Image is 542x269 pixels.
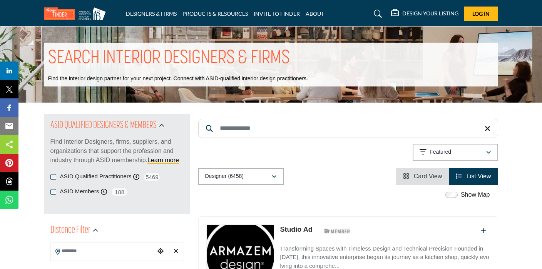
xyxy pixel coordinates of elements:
img: Site Logo [44,7,110,20]
div: Clear search location [170,243,182,260]
button: Log In [464,7,498,21]
a: View List [456,173,491,179]
h2: Distance Filter [50,224,90,237]
li: Card View [396,168,449,185]
h1: SEARCH INTERIOR DESIGNERS & FIRMS [48,46,290,70]
h2: ASID QUALIFIED DESIGNERS & MEMBERS [50,119,157,133]
span: Card View [414,173,442,179]
p: Find Interior Designers, firms, suppliers, and organizations that support the profession and indu... [50,137,184,165]
span: Log In [472,10,490,17]
p: Find the interior design partner for your next project. Connect with ASID-qualified interior desi... [48,75,308,83]
button: Designer (6458) [198,168,284,185]
a: Search [366,8,387,20]
label: ASID Qualified Practitioners [60,172,132,181]
li: List View [449,168,498,185]
a: Studio Ad [280,226,312,233]
a: DESIGNERS & FIRMS [126,10,177,17]
a: Add To List [481,227,486,234]
input: Search Location [51,244,155,259]
input: ASID Qualified Practitioners checkbox [50,174,56,180]
span: List View [467,173,491,179]
span: 5469 [143,172,161,182]
input: ASID Members checkbox [50,189,56,195]
div: DESIGN YOUR LISTING [391,9,458,18]
span: 188 [111,187,128,197]
input: Search Keyword [198,119,498,138]
label: Show Map [461,190,490,199]
a: INVITE TO FINDER [254,10,300,17]
a: View Card [403,173,442,179]
a: PRODUCTS & RESOURCES [182,10,248,17]
p: Designer (6458) [205,173,244,180]
p: Studio Ad [280,224,312,235]
a: Learn more [147,157,179,163]
a: ABOUT [306,10,324,17]
h5: DESIGN YOUR LISTING [402,10,458,17]
button: Featured [413,144,498,161]
div: Choose your current location [155,243,166,260]
p: Featured [430,148,451,156]
img: ASID Members Badge Icon [320,226,355,236]
label: ASID Members [60,187,99,196]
